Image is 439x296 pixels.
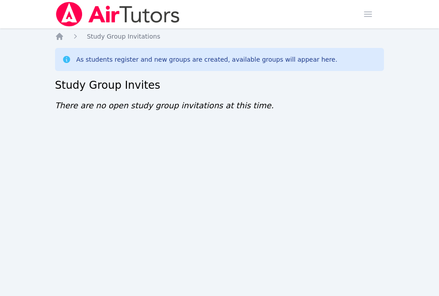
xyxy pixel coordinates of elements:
[55,101,274,110] span: There are no open study group invitations at this time.
[76,55,337,64] div: As students register and new groups are created, available groups will appear here.
[55,32,384,41] nav: Breadcrumb
[55,2,181,27] img: Air Tutors
[87,32,160,41] a: Study Group Invitations
[55,78,384,92] h2: Study Group Invites
[87,33,160,40] span: Study Group Invitations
